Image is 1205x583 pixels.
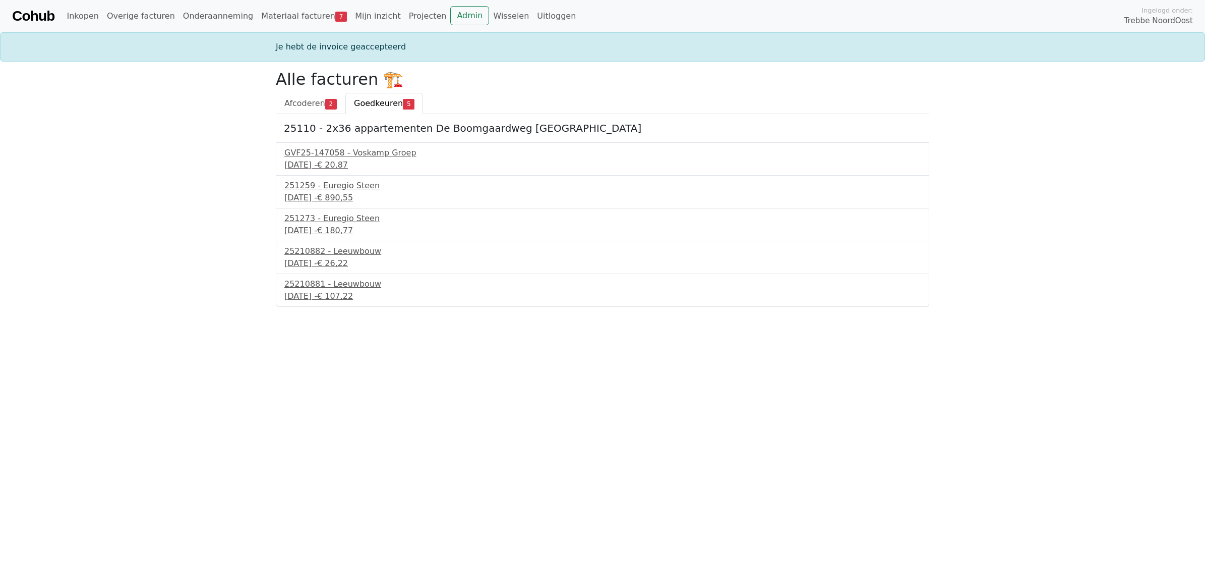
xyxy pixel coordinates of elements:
span: 2 [325,99,337,109]
a: 251259 - Euregio Steen[DATE] -€ 890,55 [284,180,921,204]
a: 251273 - Euregio Steen[DATE] -€ 180,77 [284,213,921,237]
div: [DATE] - [284,257,921,270]
a: Goedkeuren5 [345,93,423,114]
a: 25210882 - Leeuwbouw[DATE] -€ 26,22 [284,245,921,270]
span: € 180,77 [317,226,353,235]
h2: Alle facturen 🏗️ [276,70,929,89]
div: [DATE] - [284,159,921,171]
div: [DATE] - [284,225,921,237]
a: Projecten [405,6,451,26]
a: Uitloggen [533,6,580,26]
a: Admin [450,6,489,25]
a: Materiaal facturen7 [257,6,351,26]
span: € 26,22 [317,258,348,268]
span: € 890,55 [317,193,353,202]
div: 25210881 - Leeuwbouw [284,278,921,290]
span: Ingelogd onder: [1141,6,1193,15]
a: Wisselen [489,6,533,26]
div: 251273 - Euregio Steen [284,213,921,225]
span: 7 [335,12,347,22]
a: Mijn inzicht [351,6,405,26]
span: € 107,22 [317,291,353,301]
span: Afcoderen [284,98,325,108]
div: 251259 - Euregio Steen [284,180,921,192]
span: Trebbe NoordOost [1124,15,1193,27]
a: Cohub [12,4,54,28]
span: 5 [403,99,414,109]
div: GVF25-147058 - Voskamp Groep [284,147,921,159]
a: 25210881 - Leeuwbouw[DATE] -€ 107,22 [284,278,921,302]
span: Goedkeuren [354,98,403,108]
div: Je hebt de invoice geaccepteerd [270,41,935,53]
a: Afcoderen2 [276,93,345,114]
a: Onderaanneming [179,6,257,26]
a: Inkopen [63,6,102,26]
a: Overige facturen [103,6,179,26]
span: € 20,87 [317,160,348,170]
h5: 25110 - 2x36 appartementen De Boomgaardweg [GEOGRAPHIC_DATA] [284,122,921,134]
div: [DATE] - [284,192,921,204]
a: GVF25-147058 - Voskamp Groep[DATE] -€ 20,87 [284,147,921,171]
div: 25210882 - Leeuwbouw [284,245,921,257]
div: [DATE] - [284,290,921,302]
